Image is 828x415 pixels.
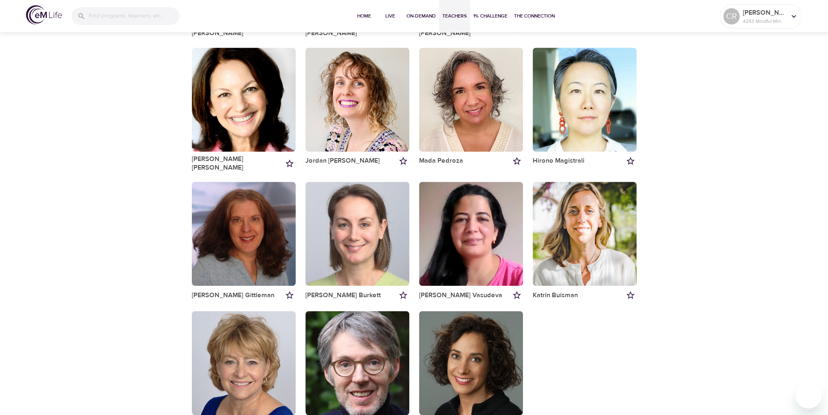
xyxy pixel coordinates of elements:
iframe: Button to launch messaging window [795,382,821,408]
img: logo [26,5,62,24]
a: [PERSON_NAME] Gittleman [192,291,275,300]
a: Hirono Magistrali [533,157,584,165]
span: The Connection [514,12,555,20]
button: Add to my favorites [624,289,637,301]
p: [PERSON_NAME] 1566335021 [743,8,786,18]
button: Add to my favorites [511,155,523,167]
button: Add to my favorites [283,289,296,301]
button: Add to my favorites [511,289,523,301]
input: Find programs, teachers, etc... [89,7,179,25]
a: [PERSON_NAME] Burkett [305,291,381,300]
span: Live [380,12,400,20]
button: Add to my favorites [397,155,409,167]
span: Teachers [442,12,467,20]
div: CR [723,8,740,24]
a: Mada Pedroza [419,157,463,165]
button: Add to my favorites [397,289,409,301]
button: Add to my favorites [283,157,296,170]
p: 4253 Mindful Minutes [743,18,786,25]
a: [PERSON_NAME] Vasudeva [419,291,502,300]
span: Home [354,12,374,20]
a: [PERSON_NAME] [PERSON_NAME] [192,155,283,172]
span: On-Demand [406,12,436,20]
button: Add to my favorites [624,155,637,167]
a: Katrin Buisman [533,291,578,300]
a: Jordan [PERSON_NAME] [305,157,380,165]
span: 1% Challenge [473,12,507,20]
